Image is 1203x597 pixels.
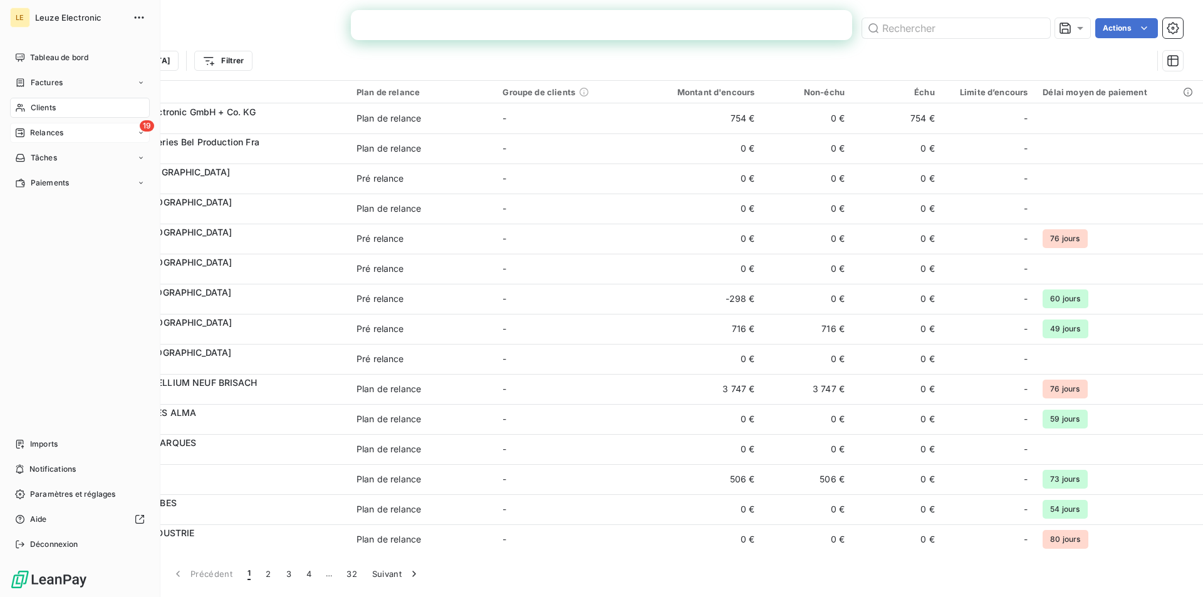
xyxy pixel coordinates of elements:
[649,87,755,97] div: Montant d'encours
[1024,383,1028,395] span: -
[762,103,852,133] td: 0 €
[852,284,942,314] td: 0 €
[1024,473,1028,485] span: -
[279,561,299,587] button: 3
[762,194,852,224] td: 0 €
[86,299,341,311] span: 119535
[31,152,57,164] span: Tâches
[762,434,852,464] td: 0 €
[762,254,852,284] td: 0 €
[1024,172,1028,185] span: -
[503,504,506,514] span: -
[503,87,575,97] span: Groupe de clients
[950,87,1028,97] div: Limite d’encours
[30,539,78,550] span: Déconnexion
[357,172,404,185] div: Pré relance
[10,8,30,28] div: LE
[852,464,942,494] td: 0 €
[769,87,845,97] div: Non-échu
[852,434,942,464] td: 0 €
[642,524,763,554] td: 0 €
[503,474,506,484] span: -
[29,464,76,475] span: Notifications
[503,203,506,214] span: -
[86,137,259,147] span: 119528 - Fromageries Bel Production Fra
[1024,353,1028,365] span: -
[86,329,341,341] span: 119536
[357,443,421,455] div: Plan de relance
[642,133,763,164] td: 0 €
[339,561,365,587] button: 32
[503,143,506,153] span: -
[30,489,115,500] span: Paramètres et réglages
[762,224,852,254] td: 0 €
[852,254,942,284] td: 0 €
[1024,262,1028,275] span: -
[357,262,404,275] div: Pré relance
[1043,229,1087,248] span: 76 jours
[1024,413,1028,425] span: -
[503,383,506,394] span: -
[30,52,88,63] span: Tableau de bord
[852,194,942,224] td: 0 €
[503,413,506,424] span: -
[642,103,763,133] td: 754 €
[642,344,763,374] td: 0 €
[357,232,404,245] div: Pré relance
[642,284,763,314] td: -298 €
[642,464,763,494] td: 506 €
[1024,202,1028,215] span: -
[30,127,63,138] span: Relances
[86,377,257,388] span: 119538 - CONSTELLIUM NEUF BRISACH
[852,404,942,434] td: 0 €
[357,473,421,485] div: Plan de relance
[351,10,852,40] iframe: Intercom live chat bannière
[762,464,852,494] td: 506 €
[357,323,404,335] div: Pré relance
[1043,530,1088,549] span: 80 jours
[1024,232,1028,245] span: -
[31,77,63,88] span: Factures
[1043,380,1087,398] span: 76 jours
[503,263,506,274] span: -
[762,374,852,404] td: 3 747 €
[642,194,763,224] td: 0 €
[357,87,487,97] div: Plan de relance
[1024,323,1028,335] span: -
[1043,500,1087,519] span: 54 jours
[642,374,763,404] td: 3 747 €
[762,524,852,554] td: 0 €
[86,179,341,191] span: 119531
[86,419,341,432] span: 119539
[31,102,56,113] span: Clients
[86,539,341,552] span: 119543
[35,13,125,23] span: Leuze Electronic
[1160,554,1190,584] iframe: Intercom live chat
[10,569,88,589] img: Logo LeanPay
[357,293,404,305] div: Pré relance
[1043,410,1087,428] span: 59 jours
[1024,533,1028,546] span: -
[357,353,404,365] div: Pré relance
[852,103,942,133] td: 754 €
[642,434,763,464] td: 0 €
[852,314,942,344] td: 0 €
[503,444,506,454] span: -
[762,133,852,164] td: 0 €
[852,374,942,404] td: 0 €
[247,568,251,580] span: 1
[140,120,154,132] span: 19
[1043,319,1088,338] span: 49 jours
[10,509,150,529] a: Aide
[86,239,341,251] span: 119533
[357,503,421,516] div: Plan de relance
[299,561,319,587] button: 4
[503,173,506,184] span: -
[762,494,852,524] td: 0 €
[86,269,341,281] span: 119534
[503,323,506,334] span: -
[1043,289,1088,308] span: 60 jours
[86,106,256,117] span: 1000 - Leuze electronic GmbH + Co. KG
[240,561,258,587] button: 1
[86,479,341,492] span: 119541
